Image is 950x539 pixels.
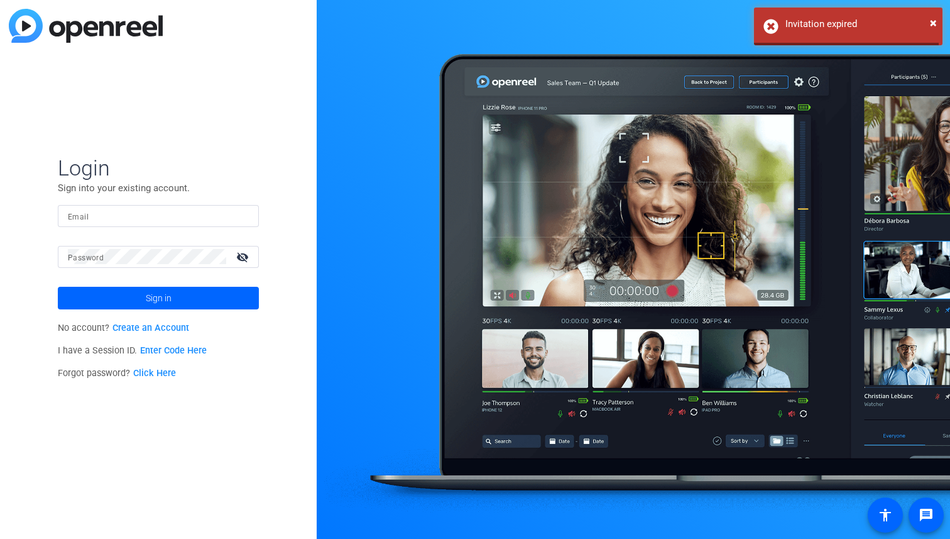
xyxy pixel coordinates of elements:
[112,323,189,333] a: Create an Account
[930,13,937,32] button: Close
[878,508,893,523] mat-icon: accessibility
[58,155,259,181] span: Login
[9,9,163,43] img: blue-gradient.svg
[58,181,259,195] p: Sign into your existing account.
[68,253,104,262] mat-label: Password
[133,368,176,379] a: Click Here
[930,15,937,30] span: ×
[229,248,259,266] mat-icon: visibility_off
[58,323,189,333] span: No account?
[146,282,172,314] span: Sign in
[58,368,176,379] span: Forgot password?
[68,213,89,221] mat-label: Email
[58,287,259,309] button: Sign in
[58,345,207,356] span: I have a Session ID.
[785,17,933,31] div: Invitation expired
[140,345,207,356] a: Enter Code Here
[68,208,249,223] input: Enter Email Address
[919,508,934,523] mat-icon: message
